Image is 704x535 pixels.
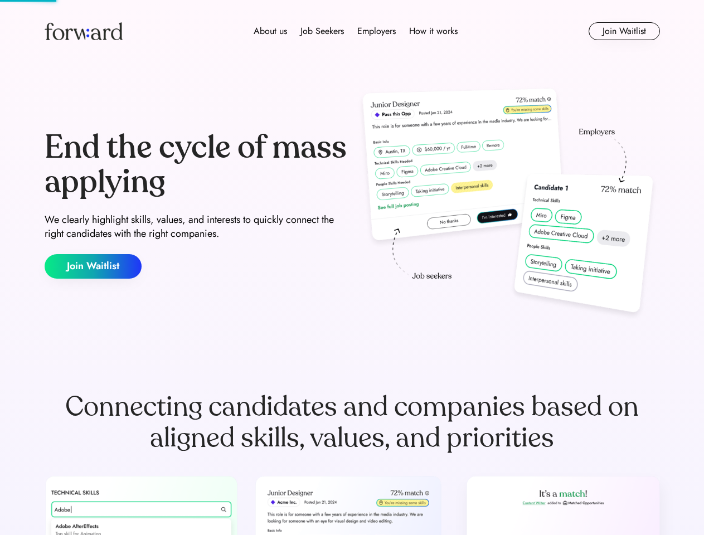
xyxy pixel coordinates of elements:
div: Job Seekers [300,25,344,38]
button: Join Waitlist [589,22,660,40]
div: We clearly highlight skills, values, and interests to quickly connect the right candidates with t... [45,213,348,241]
button: Join Waitlist [45,254,142,279]
div: End the cycle of mass applying [45,130,348,199]
div: How it works [409,25,458,38]
div: About us [254,25,287,38]
div: Connecting candidates and companies based on aligned skills, values, and priorities [45,391,660,454]
img: Forward logo [45,22,123,40]
img: hero-image.png [357,85,660,324]
div: Employers [357,25,396,38]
